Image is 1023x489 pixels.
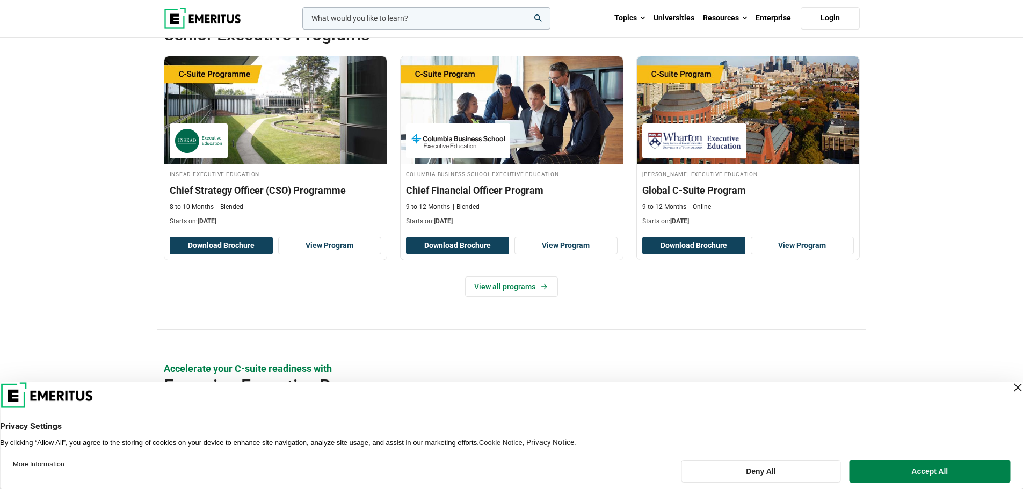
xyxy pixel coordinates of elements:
h2: Emerging Executive Programs [164,375,790,397]
p: 9 to 12 Months [642,202,686,211]
p: Accelerate your C-suite readiness with [164,362,860,375]
h3: Chief Financial Officer Program [406,184,618,197]
p: Starts on: [170,217,381,226]
h3: Global C-Suite Program [642,184,854,197]
button: Download Brochure [170,237,273,255]
a: View Program [278,237,381,255]
span: [DATE] [670,217,689,225]
input: woocommerce-product-search-field-0 [302,7,550,30]
span: [DATE] [434,217,453,225]
h4: [PERSON_NAME] Executive Education [642,169,854,178]
img: Wharton Executive Education [648,129,741,153]
img: Columbia Business School Executive Education [411,129,505,153]
p: Online [689,202,711,211]
p: Starts on: [406,217,618,226]
a: View Program [751,237,854,255]
img: Global C-Suite Program | Online Leadership Course [637,56,859,164]
a: Leadership Course by INSEAD Executive Education - October 14, 2025 INSEAD Executive Education INS... [164,56,387,231]
p: Blended [216,202,243,211]
a: View Program [514,237,618,255]
h3: Chief Strategy Officer (CSO) Programme [170,184,381,197]
a: Leadership Course by Wharton Executive Education - December 17, 2025 Wharton Executive Education ... [637,56,859,231]
img: Chief Strategy Officer (CSO) Programme | Online Leadership Course [164,56,387,164]
img: Chief Financial Officer Program | Online Finance Course [401,56,623,164]
a: View all programs [465,276,558,297]
p: Starts on: [642,217,854,226]
img: INSEAD Executive Education [175,129,222,153]
button: Download Brochure [406,237,509,255]
p: 8 to 10 Months [170,202,214,211]
span: [DATE] [198,217,216,225]
p: 9 to 12 Months [406,202,450,211]
a: Finance Course by Columbia Business School Executive Education - December 8, 2025 Columbia Busine... [401,56,623,231]
a: Login [801,7,860,30]
p: Blended [453,202,480,211]
button: Download Brochure [642,237,745,255]
h4: Columbia Business School Executive Education [406,169,618,178]
h4: INSEAD Executive Education [170,169,381,178]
